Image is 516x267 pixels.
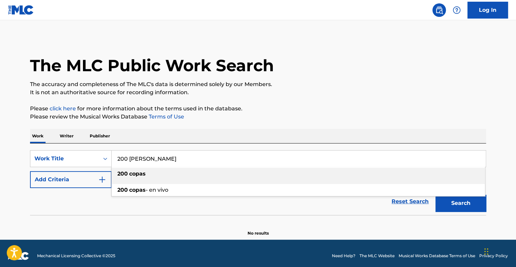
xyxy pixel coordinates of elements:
[435,6,443,14] img: search
[435,195,486,212] button: Search
[479,253,508,259] a: Privacy Policy
[117,187,128,193] strong: 200
[129,187,146,193] strong: copas
[30,55,274,76] h1: The MLC Public Work Search
[482,235,516,267] iframe: Chat Widget
[30,150,486,215] form: Search Form
[146,187,168,193] span: - en vivo
[8,5,34,15] img: MLC Logo
[30,105,486,113] p: Please for more information about the terms used in the database.
[147,113,184,120] a: Terms of Use
[388,194,432,209] a: Reset Search
[399,253,475,259] a: Musical Works Database Terms of Use
[30,171,112,188] button: Add Criteria
[34,155,95,163] div: Work Title
[30,113,486,121] p: Please review the Musical Works Database
[88,129,112,143] p: Publisher
[467,2,508,19] a: Log In
[30,80,486,88] p: The accuracy and completeness of The MLC's data is determined solely by our Members.
[98,176,106,184] img: 9d2ae6d4665cec9f34b9.svg
[332,253,355,259] a: Need Help?
[37,253,115,259] span: Mechanical Licensing Collective © 2025
[58,129,76,143] p: Writer
[50,105,76,112] a: click here
[432,3,446,17] a: Public Search
[117,170,128,177] strong: 200
[453,6,461,14] img: help
[360,253,395,259] a: The MLC Website
[450,3,463,17] div: Help
[248,222,269,236] p: No results
[129,170,146,177] strong: copas
[30,129,46,143] p: Work
[484,241,488,262] div: Drag
[30,88,486,97] p: It is not an authoritative source for recording information.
